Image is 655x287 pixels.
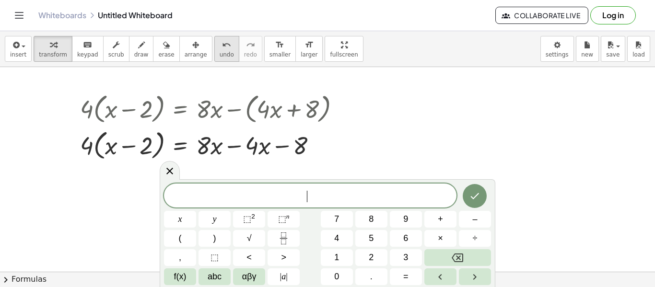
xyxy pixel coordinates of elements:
span: 4 [334,232,339,245]
a: Whiteboards [38,11,86,20]
button: Done [463,184,487,208]
button: keyboardkeypad [72,36,104,62]
span: x [178,213,182,226]
span: scrub [108,51,124,58]
button: . [355,268,387,285]
span: ⬚ [211,251,219,264]
button: Backspace [424,249,491,266]
span: . [370,270,373,283]
button: Plus [424,211,456,228]
span: × [438,232,443,245]
button: Greater than [268,249,300,266]
span: | [286,272,288,281]
span: ⬚ [243,214,251,224]
i: format_size [275,39,284,51]
span: f(x) [174,270,187,283]
button: insert [5,36,32,62]
span: 2 [369,251,374,264]
button: settings [540,36,574,62]
span: < [246,251,252,264]
i: redo [246,39,255,51]
span: ÷ [473,232,478,245]
span: settings [546,51,569,58]
span: αβγ [242,270,257,283]
button: new [576,36,599,62]
span: 1 [334,251,339,264]
span: 5 [369,232,374,245]
span: ​ [307,191,313,202]
span: – [472,213,477,226]
button: , [164,249,196,266]
span: > [281,251,286,264]
button: Squared [233,211,265,228]
span: √ [247,232,252,245]
span: ⬚ [278,214,286,224]
button: Square root [233,230,265,247]
button: 9 [390,211,422,228]
span: = [403,270,409,283]
button: Left arrow [424,268,456,285]
span: new [581,51,593,58]
button: 2 [355,249,387,266]
button: x [164,211,196,228]
button: load [627,36,650,62]
span: fullscreen [330,51,358,58]
span: y [213,213,217,226]
button: ) [199,230,231,247]
button: Placeholder [199,249,231,266]
button: Functions [164,268,196,285]
button: ( [164,230,196,247]
span: 3 [403,251,408,264]
button: redoredo [239,36,262,62]
button: 7 [321,211,353,228]
span: 8 [369,213,374,226]
span: redo [244,51,257,58]
span: 9 [403,213,408,226]
span: insert [10,51,26,58]
button: 5 [355,230,387,247]
button: undoundo [214,36,239,62]
span: 0 [334,270,339,283]
span: undo [220,51,234,58]
button: Equals [390,268,422,285]
button: Fraction [268,230,300,247]
button: Toggle navigation [12,8,27,23]
span: keypad [77,51,98,58]
button: draw [129,36,154,62]
button: fullscreen [325,36,363,62]
span: a [280,270,288,283]
button: save [601,36,625,62]
button: 1 [321,249,353,266]
button: Absolute value [268,268,300,285]
span: save [606,51,620,58]
i: format_size [304,39,314,51]
button: transform [34,36,72,62]
button: y [199,211,231,228]
button: 0 [321,268,353,285]
button: 4 [321,230,353,247]
span: larger [301,51,317,58]
button: Right arrow [459,268,491,285]
button: Greek alphabet [233,268,265,285]
span: | [280,272,282,281]
span: draw [134,51,149,58]
span: + [438,213,443,226]
span: erase [158,51,174,58]
button: format_sizelarger [295,36,323,62]
i: keyboard [83,39,92,51]
button: Minus [459,211,491,228]
span: 7 [334,213,339,226]
span: ( [179,232,182,245]
sup: n [286,213,290,220]
span: arrange [185,51,207,58]
button: 8 [355,211,387,228]
button: erase [153,36,179,62]
span: Collaborate Live [503,11,580,20]
button: scrub [103,36,129,62]
span: smaller [269,51,291,58]
button: Superscript [268,211,300,228]
button: Divide [459,230,491,247]
i: undo [222,39,231,51]
button: Collaborate Live [495,7,588,24]
button: Log in [590,6,636,24]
